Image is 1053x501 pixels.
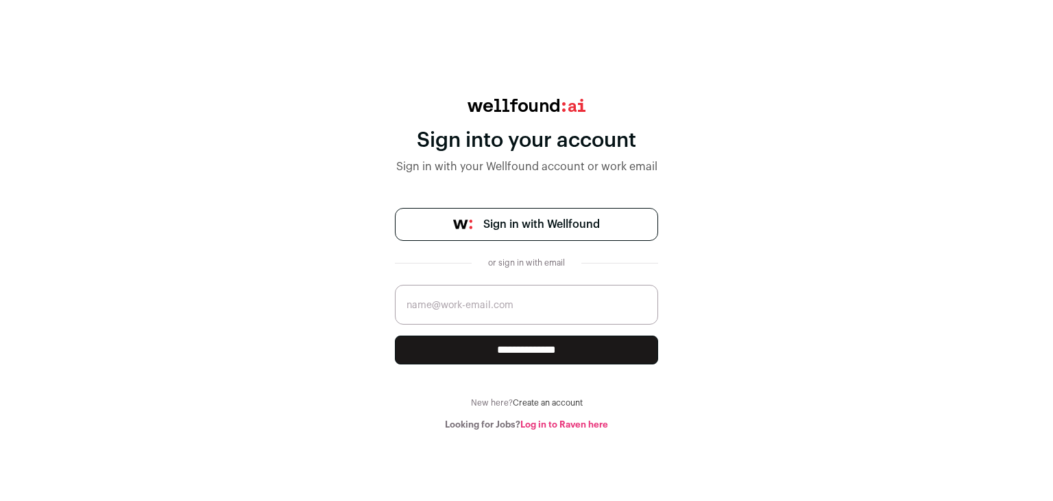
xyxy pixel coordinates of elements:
[483,257,570,268] div: or sign in with email
[453,220,472,229] img: wellfound-symbol-flush-black-fb3c872781a75f747ccb3a119075da62bfe97bd399995f84a933054e44a575c4.png
[395,419,658,430] div: Looking for Jobs?
[483,216,600,233] span: Sign in with Wellfound
[468,99,585,112] img: wellfound:ai
[395,159,658,175] div: Sign in with your Wellfound account or work email
[520,420,608,429] a: Log in to Raven here
[395,285,658,325] input: name@work-email.com
[395,397,658,408] div: New here?
[395,208,658,241] a: Sign in with Wellfound
[513,399,583,407] a: Create an account
[395,128,658,153] div: Sign into your account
